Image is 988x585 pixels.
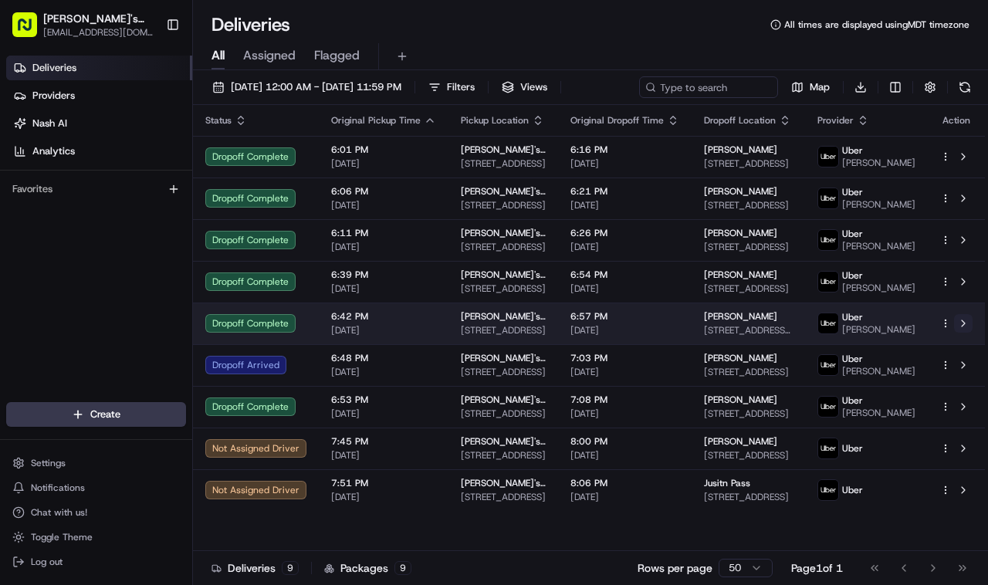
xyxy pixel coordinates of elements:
span: [PERSON_NAME]'s Thai [43,11,154,26]
span: 6:06 PM [331,185,436,198]
p: Welcome 👋 [15,62,281,86]
span: Notifications [31,482,85,494]
button: Filters [421,76,482,98]
span: 6:53 PM [331,394,436,406]
input: Type to search [639,76,778,98]
span: [DATE] [331,366,436,378]
img: uber-new-logo.jpeg [818,272,838,292]
span: Pylon [154,262,187,273]
span: [STREET_ADDRESS] [704,241,793,253]
span: Flagged [314,46,360,65]
span: Pickup Location [461,114,529,127]
img: Nash [15,15,46,46]
h1: Deliveries [211,12,290,37]
button: Toggle Theme [6,526,186,548]
div: We're available if you need us! [52,163,195,175]
div: Page 1 of 1 [791,560,843,576]
span: [DATE] [570,449,679,462]
span: [DATE] [331,282,436,295]
span: [DATE] 12:00 AM - [DATE] 11:59 PM [231,80,401,94]
span: [STREET_ADDRESS] [461,282,546,295]
span: Uber [842,186,863,198]
span: [STREET_ADDRESS] [461,491,546,503]
span: API Documentation [146,224,248,239]
span: [PERSON_NAME] [704,185,777,198]
span: 7:03 PM [570,352,679,364]
span: [DATE] [570,366,679,378]
span: Providers [32,89,75,103]
button: Chat with us! [6,502,186,523]
span: [PERSON_NAME] [704,435,777,448]
div: 💻 [130,225,143,238]
span: 6:54 PM [570,269,679,281]
button: [EMAIL_ADDRESS][DOMAIN_NAME] [43,26,154,39]
span: Toggle Theme [31,531,93,543]
span: [PERSON_NAME]'s Thai [461,185,546,198]
span: Log out [31,556,63,568]
button: Refresh [954,76,976,98]
span: [DATE] [570,157,679,170]
span: Analytics [32,144,75,158]
span: [DATE] [570,491,679,503]
span: 6:39 PM [331,269,436,281]
img: uber-new-logo.jpeg [818,355,838,375]
div: 9 [282,561,299,575]
div: 9 [394,561,411,575]
span: [PERSON_NAME] [842,365,915,377]
span: 6:26 PM [570,227,679,239]
span: Uber [842,353,863,365]
span: All [211,46,225,65]
span: [DATE] [570,199,679,211]
span: Views [520,80,547,94]
span: Uber [842,311,863,323]
span: [STREET_ADDRESS] [461,199,546,211]
span: Provider [817,114,854,127]
p: Rows per page [638,560,712,576]
img: uber-new-logo.jpeg [818,438,838,458]
span: Jusitn Pass [704,477,750,489]
button: Settings [6,452,186,474]
span: [PERSON_NAME] [842,323,915,336]
span: 8:06 PM [570,477,679,489]
div: Favorites [6,177,186,201]
span: [PERSON_NAME]'s Thai [461,477,546,489]
span: Uber [842,144,863,157]
button: Start new chat [262,152,281,171]
span: [DATE] [331,449,436,462]
span: 7:51 PM [331,477,436,489]
span: [DATE] [331,324,436,336]
span: [PERSON_NAME]'s Thai [461,310,546,323]
img: 1736555255976-a54dd68f-1ca7-489b-9aae-adbdc363a1c4 [15,147,43,175]
span: [PERSON_NAME] [704,352,777,364]
span: [DATE] [331,241,436,253]
div: Packages [324,560,411,576]
span: Nash AI [32,117,67,130]
span: Status [205,114,232,127]
span: Uber [842,228,863,240]
a: Deliveries [6,56,192,80]
span: 6:21 PM [570,185,679,198]
span: [PERSON_NAME] [842,407,915,419]
span: Dropoff Location [704,114,776,127]
img: uber-new-logo.jpeg [818,480,838,500]
span: [DATE] [570,407,679,420]
span: [STREET_ADDRESS] [461,366,546,378]
a: 📗Knowledge Base [9,218,124,245]
span: Uber [842,269,863,282]
span: [DATE] [331,157,436,170]
a: Nash AI [6,111,192,136]
span: Uber [842,484,863,496]
span: Filters [447,80,475,94]
span: [DATE] [570,324,679,336]
span: All times are displayed using MDT timezone [784,19,969,31]
span: [STREET_ADDRESS] [461,324,546,336]
div: 📗 [15,225,28,238]
img: uber-new-logo.jpeg [818,147,838,167]
span: 6:48 PM [331,352,436,364]
span: Uber [842,394,863,407]
span: 6:11 PM [331,227,436,239]
img: uber-new-logo.jpeg [818,397,838,417]
button: [DATE] 12:00 AM - [DATE] 11:59 PM [205,76,408,98]
span: [PERSON_NAME]'s Thai [461,144,546,156]
img: uber-new-logo.jpeg [818,230,838,250]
